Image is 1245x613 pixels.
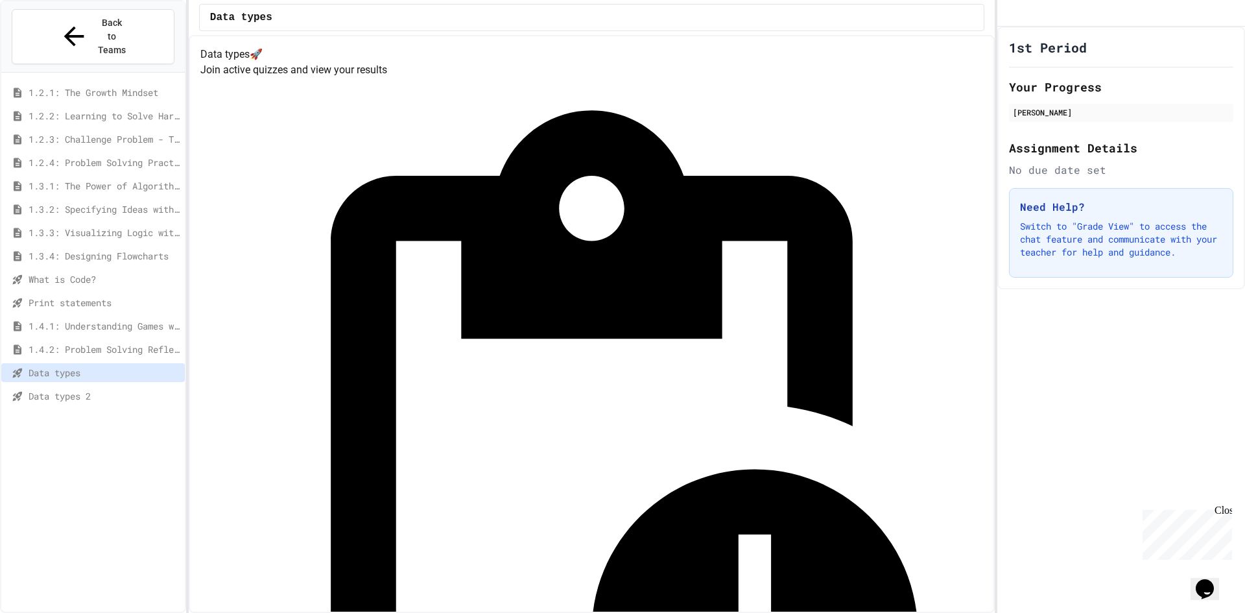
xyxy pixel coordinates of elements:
[1009,162,1233,178] div: No due date set
[1191,561,1232,600] iframe: chat widget
[210,10,272,25] span: Data types
[1009,38,1087,56] h1: 1st Period
[29,319,180,333] span: 1.4.1: Understanding Games with Flowcharts
[29,179,180,193] span: 1.3.1: The Power of Algorithms
[29,296,180,309] span: Print statements
[12,9,174,64] button: Back to Teams
[1009,139,1233,157] h2: Assignment Details
[29,389,180,403] span: Data types 2
[200,62,983,78] p: Join active quizzes and view your results
[29,109,180,123] span: 1.2.2: Learning to Solve Hard Problems
[1020,199,1222,215] h3: Need Help?
[29,156,180,169] span: 1.2.4: Problem Solving Practice
[29,366,180,379] span: Data types
[29,343,180,356] span: 1.4.2: Problem Solving Reflection
[1013,106,1229,118] div: [PERSON_NAME]
[29,202,180,216] span: 1.3.2: Specifying Ideas with Pseudocode
[29,86,180,99] span: 1.2.1: The Growth Mindset
[29,132,180,146] span: 1.2.3: Challenge Problem - The Bridge
[29,226,180,239] span: 1.3.3: Visualizing Logic with Flowcharts
[1137,505,1232,560] iframe: chat widget
[200,47,983,62] h4: Data types 🚀
[1020,220,1222,259] p: Switch to "Grade View" to access the chat feature and communicate with your teacher for help and ...
[29,249,180,263] span: 1.3.4: Designing Flowcharts
[1009,78,1233,96] h2: Your Progress
[5,5,89,82] div: Chat with us now!Close
[97,16,127,57] span: Back to Teams
[29,272,180,286] span: What is Code?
